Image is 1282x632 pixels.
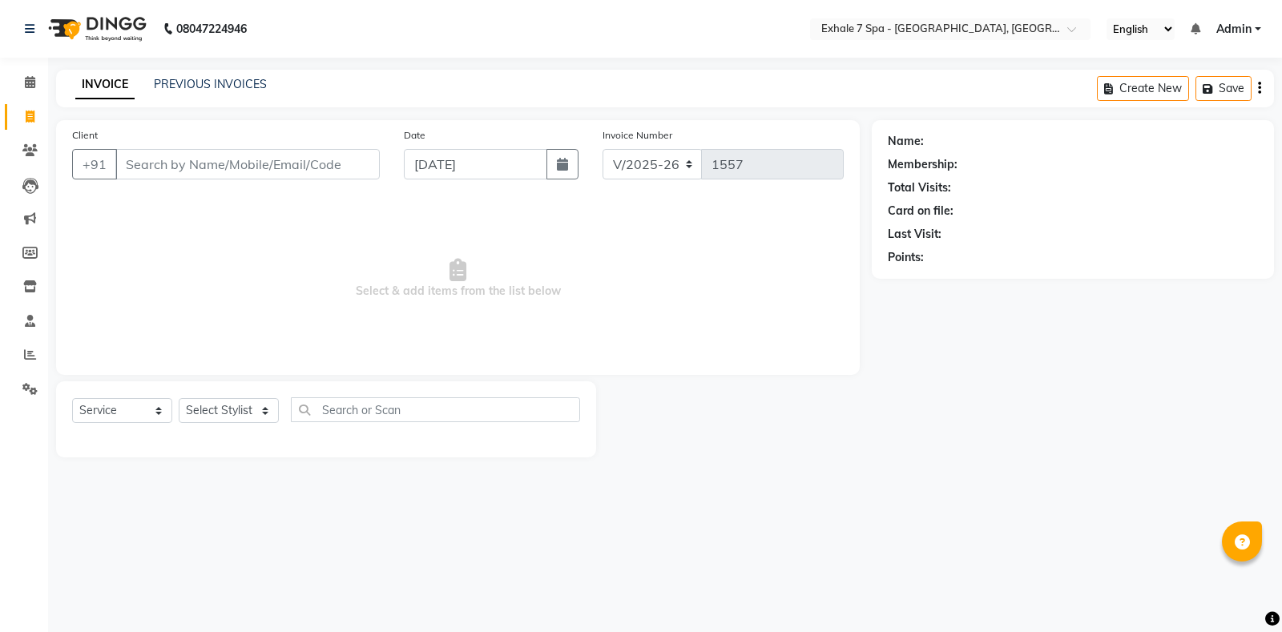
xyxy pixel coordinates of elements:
[1216,21,1252,38] span: Admin
[291,397,580,422] input: Search or Scan
[72,199,844,359] span: Select & add items from the list below
[154,77,267,91] a: PREVIOUS INVOICES
[888,133,924,150] div: Name:
[1215,568,1266,616] iframe: chat widget
[115,149,380,179] input: Search by Name/Mobile/Email/Code
[1195,76,1252,101] button: Save
[888,203,953,219] div: Card on file:
[888,156,957,173] div: Membership:
[888,179,951,196] div: Total Visits:
[603,128,672,143] label: Invoice Number
[1097,76,1189,101] button: Create New
[75,70,135,99] a: INVOICE
[404,128,425,143] label: Date
[41,6,151,51] img: logo
[72,128,98,143] label: Client
[176,6,247,51] b: 08047224946
[888,226,941,243] div: Last Visit:
[888,249,924,266] div: Points:
[72,149,117,179] button: +91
